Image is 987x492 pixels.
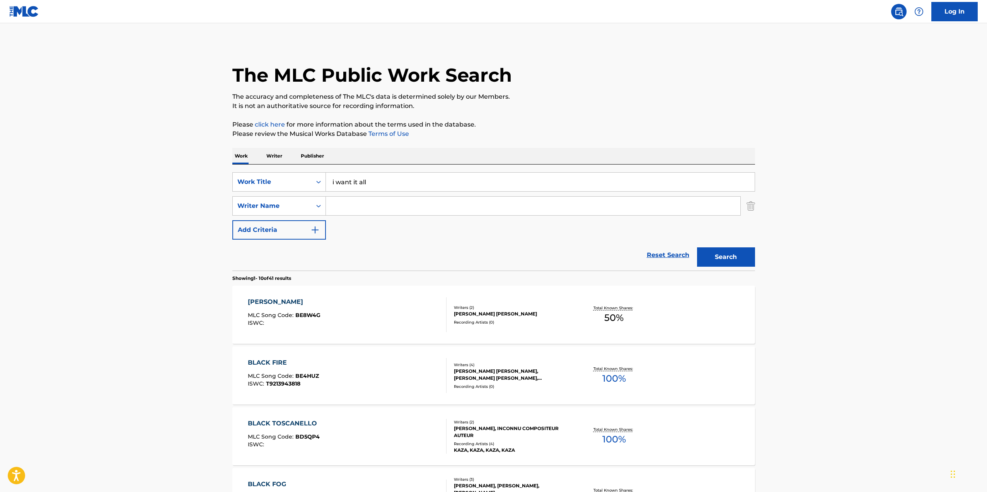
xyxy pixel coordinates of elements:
div: BLACK FOG [248,480,319,489]
span: 50 % [604,311,624,325]
a: Terms of Use [367,130,409,137]
span: ISWC : [248,441,266,448]
span: MLC Song Code : [248,312,295,319]
span: 100 % [602,432,626,446]
p: Total Known Shares: [593,427,635,432]
div: [PERSON_NAME] [PERSON_NAME] [454,310,571,317]
p: Publisher [298,148,326,164]
img: 9d2ae6d4665cec9f34b9.svg [310,225,320,235]
div: Help [911,4,927,19]
p: Writer [264,148,285,164]
p: Total Known Shares: [593,305,635,311]
img: help [914,7,924,16]
span: BE4HUZ [295,372,319,379]
p: It is not an authoritative source for recording information. [232,101,755,111]
div: Writers ( 4 ) [454,362,571,368]
span: ISWC : [248,380,266,387]
div: Writer Name [237,201,307,211]
a: Log In [931,2,978,21]
div: BLACK FIRE [248,358,319,367]
div: [PERSON_NAME] [248,297,320,307]
span: T9213943818 [266,380,300,387]
div: [PERSON_NAME], INCONNU COMPOSITEUR AUTEUR [454,425,571,439]
img: Delete Criterion [747,196,755,216]
div: [PERSON_NAME] [PERSON_NAME], [PERSON_NAME] [PERSON_NAME], [PERSON_NAME], [PERSON_NAME] [454,368,571,382]
div: Writers ( 2 ) [454,419,571,425]
h1: The MLC Public Work Search [232,63,512,87]
a: [PERSON_NAME]MLC Song Code:BE8W4GISWC:Writers (2)[PERSON_NAME] [PERSON_NAME]Recording Artists (0)... [232,286,755,344]
div: Recording Artists ( 4 ) [454,441,571,447]
span: 100 % [602,372,626,386]
div: Recording Artists ( 0 ) [454,319,571,325]
p: Showing 1 - 10 of 41 results [232,275,291,282]
div: BLACK TOSCANELLO [248,419,321,428]
p: Please for more information about the terms used in the database. [232,120,755,129]
span: ISWC : [248,319,266,326]
div: Recording Artists ( 0 ) [454,384,571,389]
div: Writers ( 3 ) [454,477,571,482]
div: KAZA, KAZA, KAZA, KAZA [454,447,571,454]
form: Search Form [232,172,755,271]
a: Public Search [891,4,907,19]
button: Search [697,247,755,267]
span: BD5QP4 [295,433,320,440]
span: MLC Song Code : [248,433,295,440]
button: Add Criteria [232,220,326,240]
p: Total Known Shares: [593,366,635,372]
p: Work [232,148,250,164]
a: BLACK TOSCANELLOMLC Song Code:BD5QP4ISWC:Writers (2)[PERSON_NAME], INCONNU COMPOSITEUR AUTEURReco... [232,407,755,465]
div: Work Title [237,177,307,187]
img: search [894,7,903,16]
span: MLC Song Code : [248,372,295,379]
div: Writers ( 2 ) [454,305,571,310]
iframe: Chat Widget [948,455,987,492]
span: BE8W4G [295,312,320,319]
img: MLC Logo [9,6,39,17]
a: BLACK FIREMLC Song Code:BE4HUZISWC:T9213943818Writers (4)[PERSON_NAME] [PERSON_NAME], [PERSON_NAM... [232,346,755,405]
p: The accuracy and completeness of The MLC's data is determined solely by our Members. [232,92,755,101]
p: Please review the Musical Works Database [232,129,755,139]
a: click here [255,121,285,128]
a: Reset Search [643,247,693,264]
div: Drag [951,463,955,486]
